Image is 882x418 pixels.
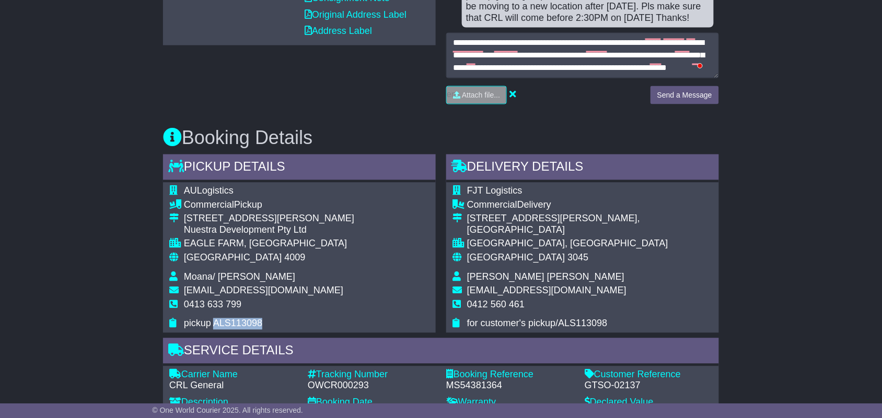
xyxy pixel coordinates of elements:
a: Original Address Label [305,9,407,20]
span: for customer's pickup/ALS113098 [467,318,608,329]
span: [EMAIL_ADDRESS][DOMAIN_NAME] [467,285,626,296]
div: MS54381364 [446,380,574,392]
div: Booking Reference [446,369,574,381]
div: Declared Value [585,397,713,409]
div: [STREET_ADDRESS][PERSON_NAME], [467,213,668,225]
div: Tracking Number [308,369,436,381]
div: CRL General [169,380,297,392]
span: [EMAIL_ADDRESS][DOMAIN_NAME] [184,285,343,296]
div: Customer Reference [585,369,713,381]
span: 0413 633 799 [184,300,241,310]
span: Moana/ [PERSON_NAME] [184,272,295,282]
div: GTSO-02137 [585,380,713,392]
span: 0412 560 461 [467,300,525,310]
div: Pickup [184,200,354,211]
textarea: To enrich screen reader interactions, please activate Accessibility in Grammarly extension settings [446,33,719,78]
div: Description [169,397,297,409]
div: Delivery Details [446,154,719,183]
div: Pickup Details [163,154,436,183]
div: Delivery [467,200,668,211]
div: Carrier Name [169,369,297,381]
span: Commercial [184,200,234,210]
span: 3045 [567,253,588,263]
div: OWCR000293 [308,380,436,392]
a: Address Label [305,26,372,36]
span: FJT Logistics [467,186,523,196]
span: pickup ALS113098 [184,318,262,329]
div: [STREET_ADDRESS][PERSON_NAME] [184,213,354,225]
div: Booking Date [308,397,436,409]
span: [PERSON_NAME] [PERSON_NAME] [467,272,624,282]
span: 4009 [284,253,305,263]
span: Commercial [467,200,517,210]
span: © One World Courier 2025. All rights reserved. [152,406,303,414]
div: Warranty [446,397,574,409]
button: Send a Message [651,86,719,104]
div: Nuestra Development Pty Ltd [184,225,354,236]
div: [GEOGRAPHIC_DATA], [GEOGRAPHIC_DATA] [467,238,668,250]
div: Service Details [163,338,719,366]
span: [GEOGRAPHIC_DATA] [184,253,282,263]
div: EAGLE FARM, [GEOGRAPHIC_DATA] [184,238,354,250]
div: [GEOGRAPHIC_DATA] [467,225,668,236]
span: AULogistics [184,186,234,196]
span: [GEOGRAPHIC_DATA] [467,253,565,263]
h3: Booking Details [163,128,719,149]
